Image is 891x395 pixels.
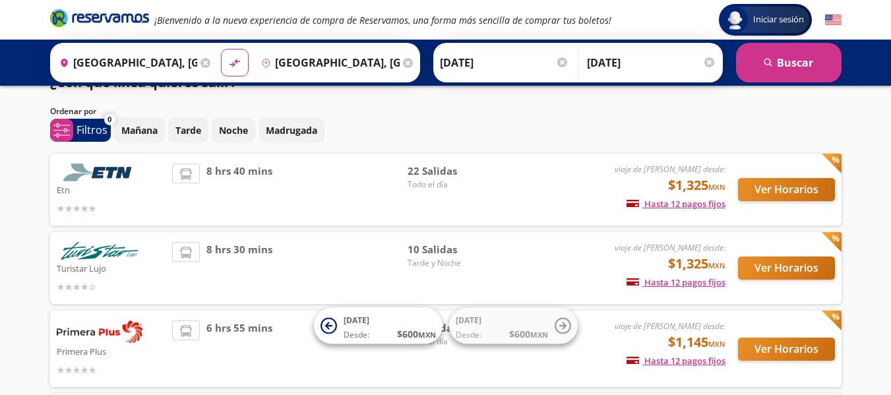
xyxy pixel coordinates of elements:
small: MXN [708,260,725,270]
p: Primera Plus [57,343,166,359]
p: Ordenar por [50,106,96,117]
p: Tarde [175,123,201,137]
button: Madrugada [259,117,324,143]
span: [DATE] [456,315,481,326]
button: [DATE]Desde:$600MXN [449,308,578,344]
a: Brand Logo [50,8,149,32]
span: 8 hrs 30 mins [206,242,272,294]
button: Buscar [736,43,842,82]
span: $ 600 [397,327,436,341]
img: Etn [57,164,142,181]
em: viaje de [PERSON_NAME] desde: [615,242,725,253]
p: Etn [57,181,166,197]
p: Mañana [121,123,158,137]
small: MXN [530,330,548,340]
p: Filtros [77,122,108,138]
small: MXN [418,330,436,340]
i: Brand Logo [50,8,149,28]
span: [DATE] [344,315,369,326]
p: Turistar Lujo [57,260,166,276]
span: $1,325 [668,254,725,274]
span: 0 [108,114,111,125]
p: Noche [219,123,248,137]
span: 6 hrs 55 mins [206,320,272,377]
em: viaje de [PERSON_NAME] desde: [615,164,725,175]
button: [DATE]Desde:$600MXN [314,308,443,344]
span: $1,325 [668,175,725,195]
span: Desde: [344,329,369,341]
button: Ver Horarios [738,178,835,201]
img: Primera Plus [57,320,142,343]
span: Hasta 12 pagos fijos [627,198,725,210]
input: Opcional [587,46,716,79]
span: Hasta 12 pagos fijos [627,276,725,288]
span: 22 Salidas [408,164,500,179]
span: Iniciar sesión [748,13,809,26]
span: Hasta 12 pagos fijos [627,355,725,367]
input: Buscar Destino [256,46,400,79]
em: ¡Bienvenido a la nueva experiencia de compra de Reservamos, una forma más sencilla de comprar tus... [154,14,611,26]
button: Noche [212,117,255,143]
button: English [825,12,842,28]
small: MXN [708,339,725,349]
span: Desde: [456,329,481,341]
span: Todo el día [408,179,500,191]
button: Mañana [114,117,165,143]
span: 10 Salidas [408,242,500,257]
button: Tarde [168,117,208,143]
img: Turistar Lujo [57,242,142,260]
button: 0Filtros [50,119,111,142]
span: $1,145 [668,332,725,352]
em: viaje de [PERSON_NAME] desde: [615,320,725,332]
input: Buscar Origen [54,46,198,79]
input: Elegir Fecha [440,46,569,79]
span: Tarde y Noche [408,257,500,269]
small: MXN [708,182,725,192]
p: Madrugada [266,123,317,137]
button: Ver Horarios [738,257,835,280]
span: 8 hrs 40 mins [206,164,272,216]
button: Ver Horarios [738,338,835,361]
span: $ 600 [509,327,548,341]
